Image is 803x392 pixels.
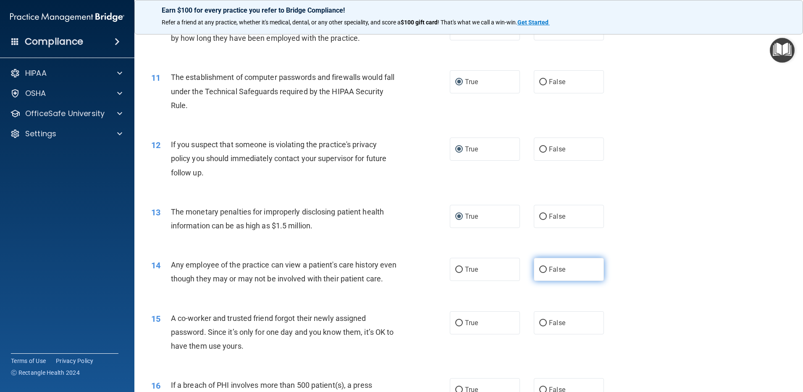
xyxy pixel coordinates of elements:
[401,19,438,26] strong: $100 gift card
[11,357,46,365] a: Terms of Use
[25,109,105,119] p: OfficeSafe University
[438,19,517,26] span: ! That's what we call a win-win.
[539,79,547,85] input: False
[151,140,160,150] span: 12
[171,207,384,230] span: The monetary penalties for improperly disclosing patient health information can be as high as $1....
[770,38,795,63] button: Open Resource Center
[455,79,463,85] input: True
[465,265,478,273] span: True
[151,314,160,324] span: 15
[10,88,122,98] a: OSHA
[25,88,46,98] p: OSHA
[162,6,776,14] p: Earn $100 for every practice you refer to Bridge Compliance!
[539,267,547,273] input: False
[539,320,547,326] input: False
[465,145,478,153] span: True
[56,357,94,365] a: Privacy Policy
[455,214,463,220] input: True
[171,140,386,177] span: If you suspect that someone is violating the practice's privacy policy you should immediately con...
[549,78,565,86] span: False
[455,320,463,326] input: True
[549,319,565,327] span: False
[151,381,160,391] span: 16
[10,9,124,26] img: PMB logo
[455,146,463,153] input: True
[151,207,160,217] span: 13
[25,36,83,48] h4: Compliance
[10,68,122,78] a: HIPAA
[171,260,397,283] span: Any employee of the practice can view a patient's care history even though they may or may not be...
[171,314,394,350] span: A co-worker and trusted friend forgot their newly assigned password. Since it’s only for one day ...
[517,19,550,26] a: Get Started
[465,78,478,86] span: True
[11,368,80,377] span: Ⓒ Rectangle Health 2024
[549,145,565,153] span: False
[151,73,160,83] span: 11
[549,265,565,273] span: False
[25,129,56,139] p: Settings
[539,146,547,153] input: False
[171,73,394,109] span: The establishment of computer passwords and firewalls would fall under the Technical Safeguards r...
[162,19,401,26] span: Refer a friend at any practice, whether it's medical, dental, or any other speciality, and score a
[10,109,122,119] a: OfficeSafe University
[539,214,547,220] input: False
[10,129,122,139] a: Settings
[549,212,565,220] span: False
[25,68,47,78] p: HIPAA
[151,260,160,270] span: 14
[465,319,478,327] span: True
[465,212,478,220] span: True
[517,19,548,26] strong: Get Started
[455,267,463,273] input: True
